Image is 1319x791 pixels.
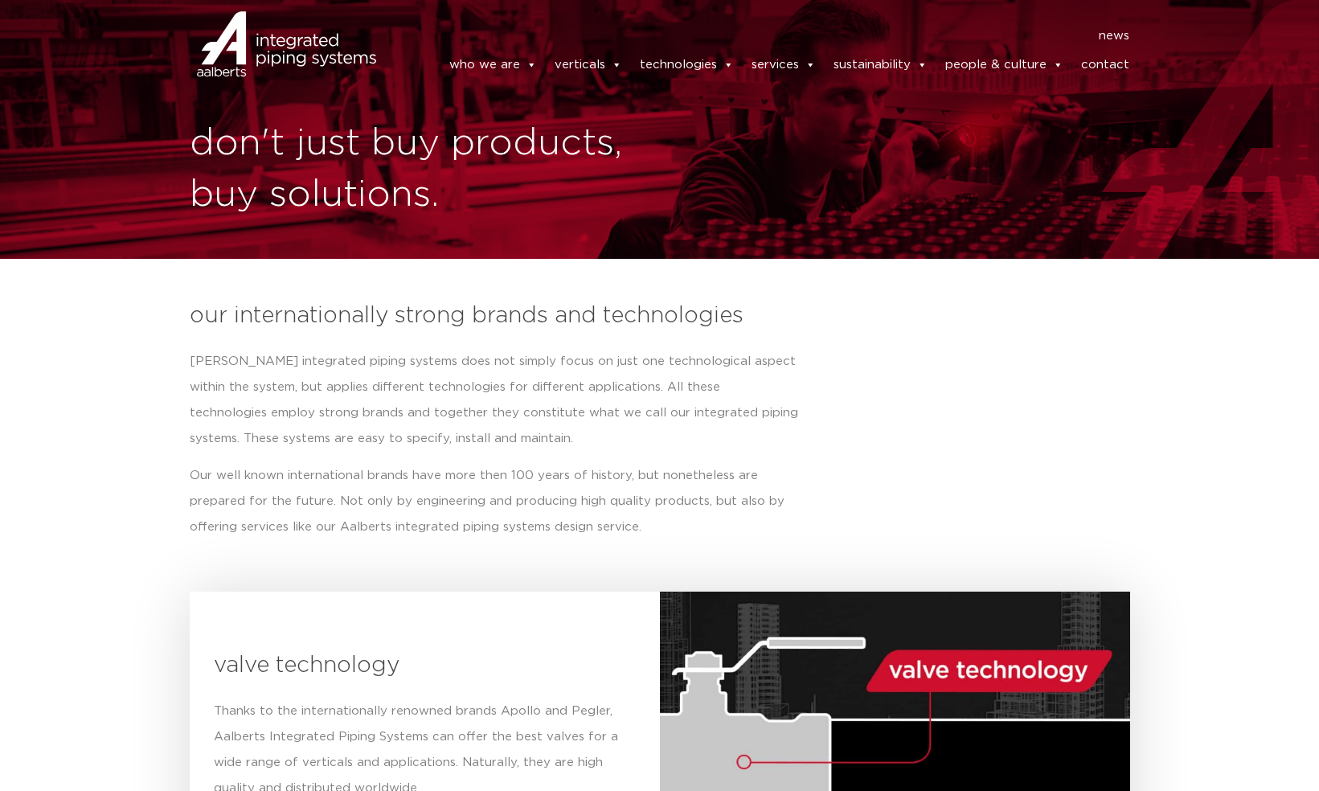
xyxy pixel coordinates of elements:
a: sustainability [834,49,928,81]
h3: our internationally strong brands and technologies [190,299,1130,333]
p: Our well known international brands have more then 100 years of history, but nonetheless are prep... [190,463,801,540]
a: services [752,49,816,81]
p: [PERSON_NAME] integrated piping systems does not simply focus on just one technological aspect wi... [190,349,801,452]
a: contact [1081,49,1129,81]
h3: valve technology [214,649,636,682]
a: verticals [555,49,622,81]
a: who we are [449,49,537,81]
a: technologies [640,49,734,81]
a: news [1099,23,1129,49]
nav: Menu [400,23,1130,49]
h1: don't just buy products, buy solutions. [190,118,652,221]
a: people & culture [945,49,1063,81]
